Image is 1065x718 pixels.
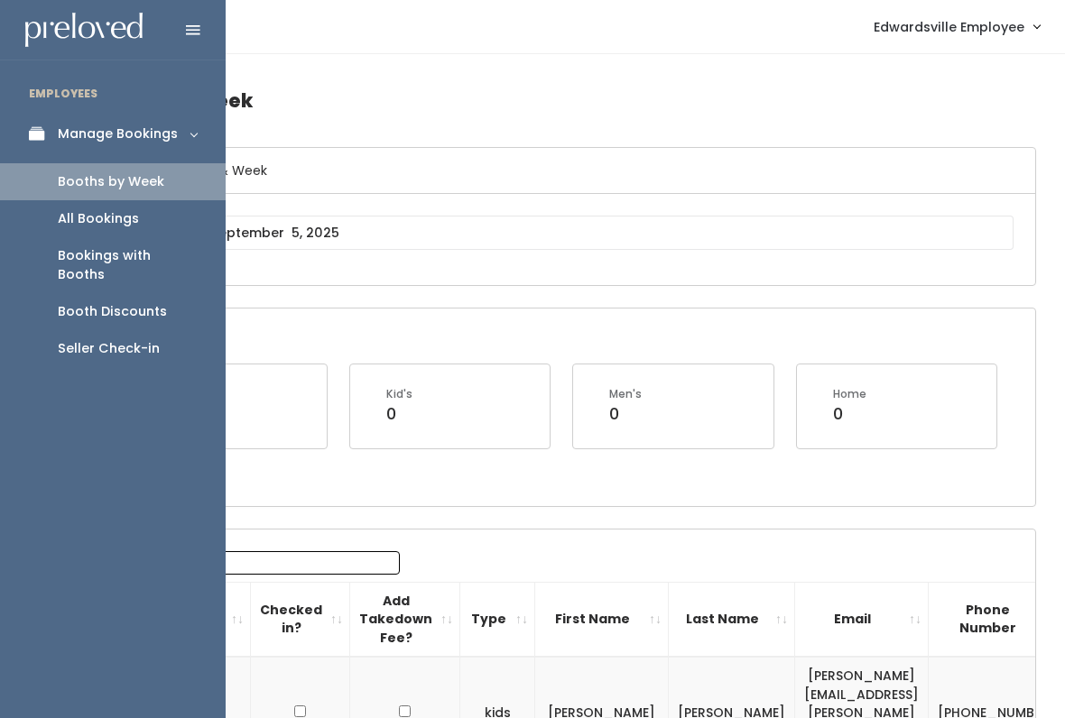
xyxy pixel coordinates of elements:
div: Kid's [386,386,412,402]
div: Home [833,386,866,402]
a: Edwardsville Employee [856,7,1058,46]
div: 0 [386,402,412,426]
th: Email: activate to sort column ascending [795,582,929,657]
div: All Bookings [58,209,139,228]
th: Phone Number: activate to sort column ascending [929,582,1065,657]
th: Type: activate to sort column ascending [460,582,535,657]
div: 0 [609,402,642,426]
div: Manage Bookings [58,124,178,143]
div: Men's [609,386,642,402]
span: Edwardsville Employee [874,17,1024,37]
th: First Name: activate to sort column ascending [535,582,669,657]
h6: Select Location & Week [93,148,1035,194]
div: Booths by Week [58,172,164,191]
div: Booth Discounts [58,302,167,321]
th: Add Takedown Fee?: activate to sort column ascending [350,582,460,657]
input: Search: [170,551,400,575]
h4: Booths by Week [92,76,1036,125]
img: preloved logo [25,13,143,48]
th: Last Name: activate to sort column ascending [669,582,795,657]
th: Checked in?: activate to sort column ascending [251,582,350,657]
input: August 30 - September 5, 2025 [115,216,1014,250]
div: Seller Check-in [58,339,160,358]
div: Bookings with Booths [58,246,197,284]
label: Search: [104,551,400,575]
div: 0 [833,402,866,426]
